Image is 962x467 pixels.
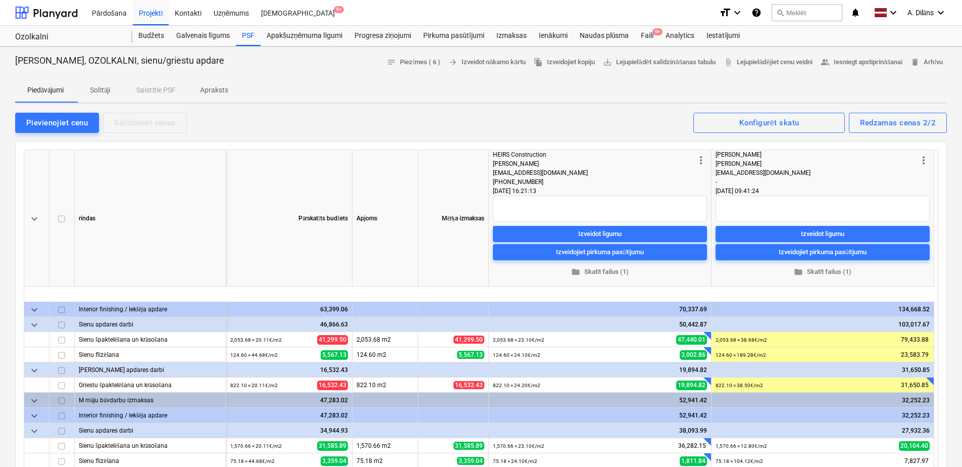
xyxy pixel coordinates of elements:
[28,410,40,422] span: keyboard_arrow_down
[680,350,707,360] span: 3,002.86
[200,85,228,96] p: Apraksts
[317,381,348,390] span: 16,532.43
[900,336,930,344] span: 79,433.88
[448,58,458,67] span: arrow_forward
[574,26,635,46] a: Naudas plūsma
[27,85,64,96] p: Piedāvājumi
[497,266,703,278] span: Skatīt failus (1)
[680,456,707,466] span: 1,811.84
[493,352,540,358] small: 124.60 × 24.10€ / m2
[230,302,348,317] div: 63,399.06
[676,381,707,390] span: 19,894.82
[226,150,352,287] div: Pārskatīts budžets
[493,226,707,242] button: Izveidot līgumu
[534,58,543,67] span: file_copy
[700,26,746,46] div: Iestatījumi
[352,347,418,362] div: 124.60 m2
[453,336,484,344] span: 41,299.50
[907,9,934,17] span: A. Dilāns
[751,7,762,19] i: Zināšanu pamats
[230,408,348,423] div: 47,283.02
[15,32,120,42] div: Ozolkalni
[75,150,226,287] div: rindas
[635,26,660,46] a: Faili9+
[716,177,918,186] div: -
[603,58,612,67] span: save_alt
[230,362,348,378] div: 16,532.43
[321,456,348,466] span: 3,359.04
[571,267,580,276] span: folder
[716,458,763,464] small: 75.18 × 104.12€ / m2
[716,408,930,423] div: 32,252.23
[352,150,418,287] div: Apjoms
[716,317,930,332] div: 103,017.67
[352,332,418,347] div: 2,053.68 m2
[918,154,930,166] span: more_vert
[79,378,222,392] div: Griestu špaktelēšana un krāsošana
[493,302,707,317] div: 70,337.69
[772,4,842,21] button: Meklēt
[912,418,962,467] iframe: Chat Widget
[493,244,707,260] button: Izveidojiet pirkuma pasūtījumu
[453,442,484,450] span: 31,585.89
[79,438,222,453] div: Sienu špaktelēšana un krāsošana
[383,55,444,70] button: Piezīmes ( 6 )
[720,55,816,70] a: Lejupielādējiet cenu veidni
[635,26,660,46] div: Faili
[348,26,417,46] a: Progresa ziņojumi
[716,443,767,449] small: 1,570.66 × 12.80€ / m2
[903,457,930,465] span: 7,827.97
[677,442,707,450] span: 36,282.15
[716,244,930,260] button: Izveidojiet pirkuma pasūtījumu
[910,58,920,67] span: delete
[716,186,930,196] div: [DATE] 09:41:24
[444,55,530,70] button: Izveidot nākamo kārtu
[448,57,526,68] span: Izveidot nākamo kārtu
[79,317,222,332] div: Sienu apdares darbi
[599,55,720,70] a: Lejupielādēt salīdzināšanas tabulu
[493,317,707,332] div: 50,442.87
[779,246,867,258] div: Izveidojiet pirkuma pasūtījumu
[417,26,490,46] div: Pirkuma pasūtījumi
[716,264,930,280] button: Skatīt failus (1)
[26,116,88,129] div: Pievienojiet cenu
[794,267,803,276] span: folder
[170,26,236,46] a: Galvenais līgums
[801,228,845,240] div: Izveidot līgumu
[899,441,930,451] span: 20,104.40
[849,113,947,133] button: Redzamas cenas 2/2
[230,337,282,343] small: 2,053.68 × 20.11€ / m2
[493,408,707,423] div: 52,941.42
[15,113,99,133] button: Pievienojiet cenu
[860,116,936,129] div: Redzamas cenas 2/2
[490,26,533,46] a: Izmaksas
[236,26,261,46] a: PSF
[418,150,489,287] div: Mērķa izmaksas
[716,362,930,378] div: 31,650.85
[493,169,588,176] span: [EMAIL_ADDRESS][DOMAIN_NAME]
[716,337,767,343] small: 2,053.68 × 38.68€ / m2
[352,438,418,453] div: 1,570.66 m2
[603,57,716,68] span: Lejupielādēt salīdzināšanas tabulu
[493,264,707,280] button: Skatīt failus (1)
[230,352,278,358] small: 124.60 × 44.68€ / m2
[132,26,170,46] a: Budžets
[387,57,440,68] span: Piezīmes ( 6 )
[821,57,903,68] span: Iesniegt apstiprināšanai
[556,246,644,258] div: Izveidojiet pirkuma pasūtījumu
[900,381,930,390] span: 31,650.85
[79,332,222,347] div: Sienu špaktelēšana un krāsošana
[230,443,282,449] small: 1,570.66 × 20.11€ / m2
[230,317,348,332] div: 46,866.63
[530,55,599,70] button: Izveidojiet kopiju
[352,378,418,393] div: 822.10 m2
[79,302,222,316] div: Interior finishing / Iekšēja apdare
[817,55,907,70] button: Iesniegt apstiprināšanai
[334,6,344,13] span: 9+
